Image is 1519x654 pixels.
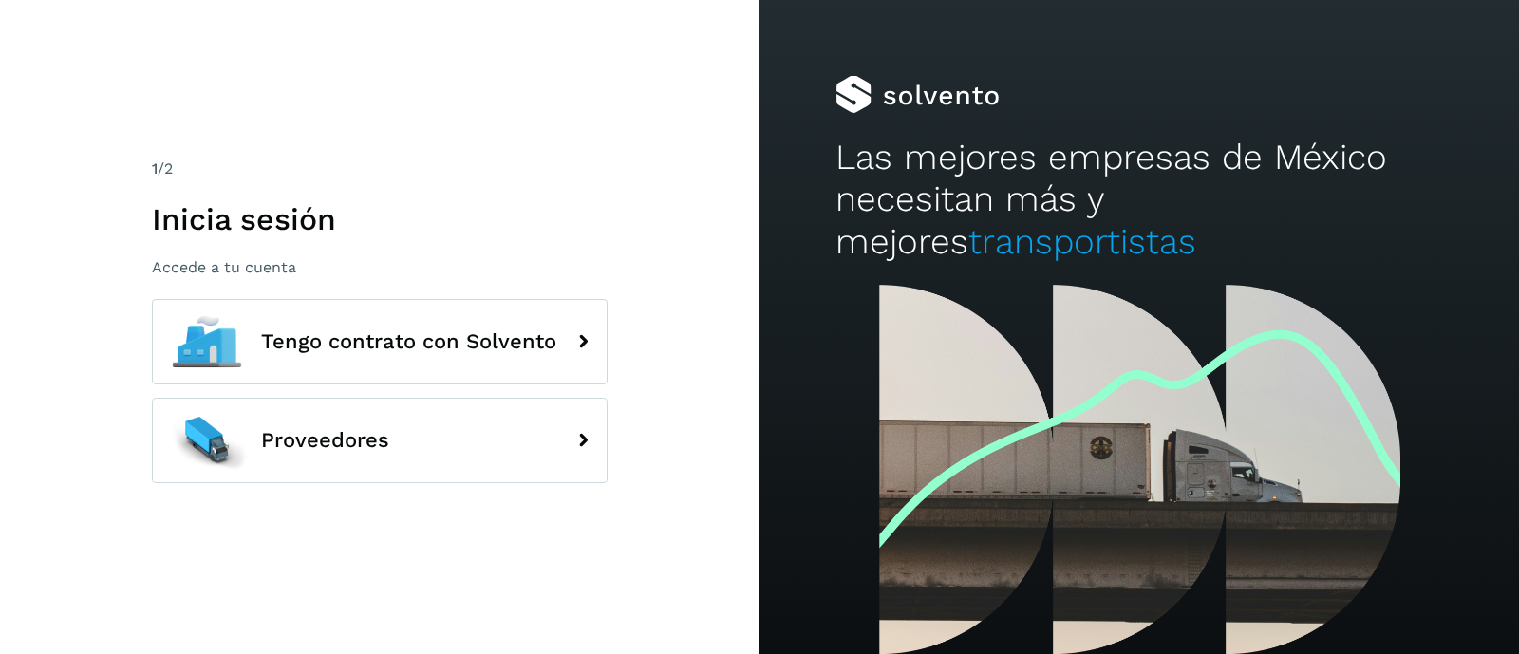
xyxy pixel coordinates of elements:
[835,137,1443,263] h2: Las mejores empresas de México necesitan más y mejores
[152,299,608,384] button: Tengo contrato con Solvento
[968,221,1196,262] span: transportistas
[261,429,389,452] span: Proveedores
[152,201,608,237] h1: Inicia sesión
[152,158,608,180] div: /2
[261,330,556,353] span: Tengo contrato con Solvento
[152,258,608,276] p: Accede a tu cuenta
[152,398,608,483] button: Proveedores
[152,159,158,178] span: 1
